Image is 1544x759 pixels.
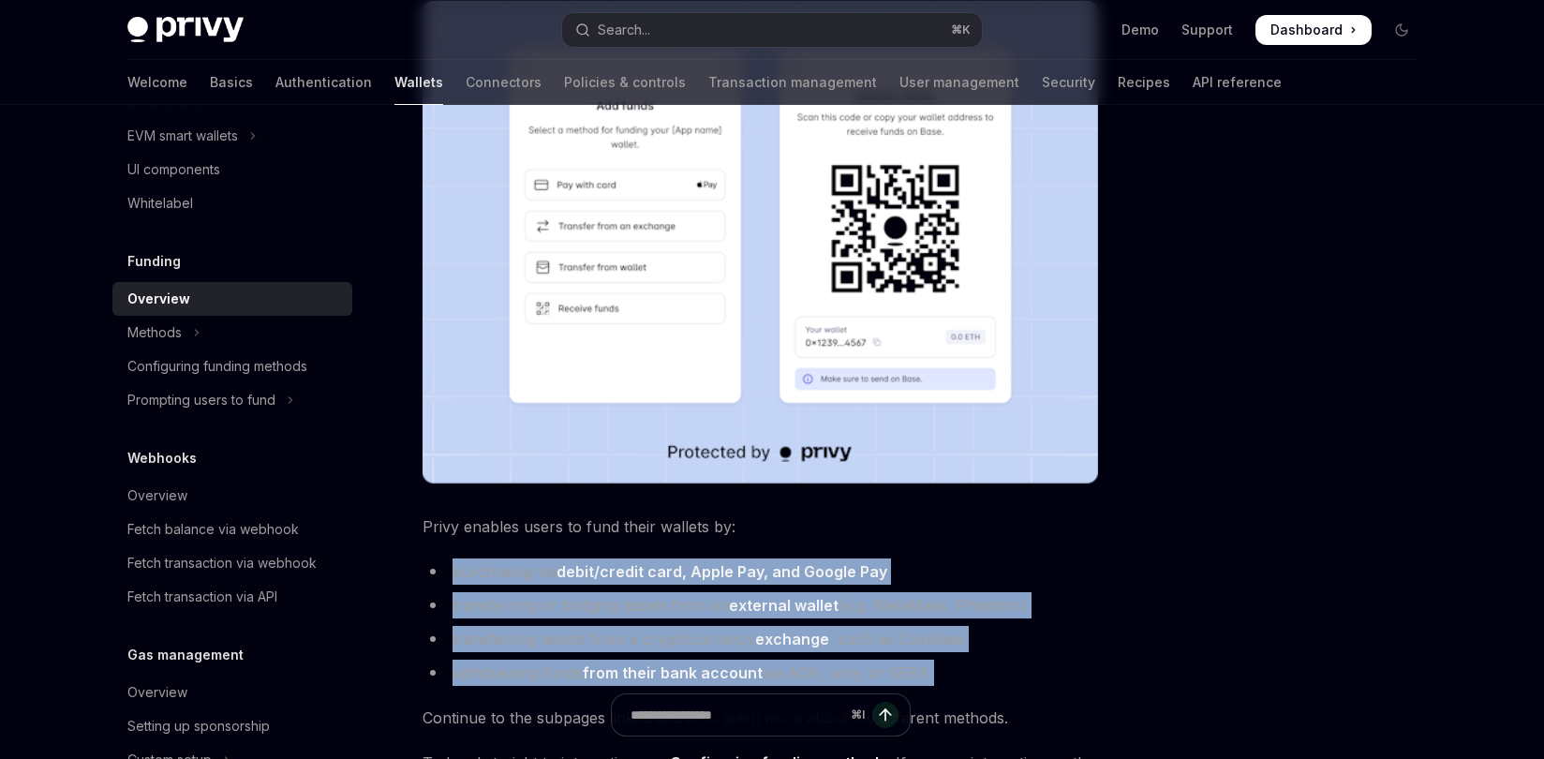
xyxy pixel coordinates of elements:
a: Setting up sponsorship [112,709,352,743]
button: Toggle Methods section [112,316,352,350]
a: Wallets [394,60,443,105]
a: Connectors [466,60,542,105]
a: Overview [112,282,352,316]
div: Setting up sponsorship [127,715,270,737]
a: Recipes [1118,60,1170,105]
a: Fetch balance via webhook [112,513,352,546]
a: external wallet [729,596,839,616]
img: images/Funding.png [423,1,1098,484]
div: Overview [127,681,187,704]
div: Overview [127,484,187,507]
a: Security [1042,60,1095,105]
li: transferring or bridging assets from an (e.g. MetaMask, Phantom) [423,592,1098,618]
h5: Gas management [127,644,244,666]
a: Demo [1121,21,1159,39]
button: Toggle Prompting users to fund section [112,383,352,417]
a: Whitelabel [112,186,352,220]
a: User management [899,60,1019,105]
a: Policies & controls [564,60,686,105]
button: Toggle EVM smart wallets section [112,119,352,153]
span: Dashboard [1270,21,1343,39]
button: Open search [562,13,982,47]
div: Fetch balance via webhook [127,518,299,541]
div: Fetch transaction via webhook [127,552,317,574]
li: transferring assets from a cryptocurrency , such as Coinbase [423,626,1098,652]
div: Overview [127,288,190,310]
a: Overview [112,479,352,513]
div: Prompting users to fund [127,389,275,411]
h5: Funding [127,250,181,273]
button: Toggle dark mode [1387,15,1417,45]
div: Fetch transaction via API [127,586,277,608]
a: from their bank account [583,663,763,683]
strong: exchange [755,630,829,648]
h5: Webhooks [127,447,197,469]
a: debit/credit card, Apple Pay, and Google Pay [557,562,887,582]
a: Welcome [127,60,187,105]
img: dark logo [127,17,244,43]
li: purchasing via [423,558,1098,585]
div: Whitelabel [127,192,193,215]
div: Methods [127,321,182,344]
li: withdrawing funds via ACH, wire, or SEPA [423,660,1098,686]
a: API reference [1193,60,1282,105]
div: Search... [598,19,650,41]
span: Privy enables users to fund their wallets by: [423,513,1098,540]
a: UI components [112,153,352,186]
a: Support [1181,21,1233,39]
div: UI components [127,158,220,181]
a: Overview [112,676,352,709]
input: Ask a question... [631,694,843,736]
strong: debit/credit card, Apple Pay, and Google Pay [557,562,887,581]
strong: external wallet [729,596,839,615]
div: EVM smart wallets [127,125,238,147]
a: Basics [210,60,253,105]
a: Configuring funding methods [112,350,352,383]
a: Fetch transaction via webhook [112,546,352,580]
div: Configuring funding methods [127,355,307,378]
a: Dashboard [1255,15,1372,45]
a: Transaction management [708,60,877,105]
a: exchange [755,630,829,649]
button: Send message [872,702,898,728]
a: Fetch transaction via API [112,580,352,614]
span: ⌘ K [951,22,971,37]
a: Authentication [275,60,372,105]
